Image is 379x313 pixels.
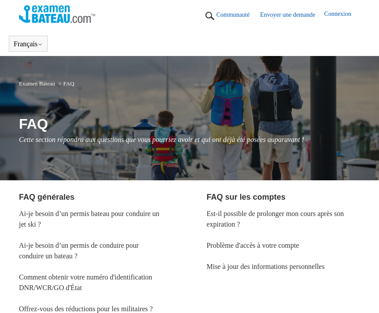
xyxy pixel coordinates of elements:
[324,9,360,22] a: Connexion
[56,80,74,87] li: FAQ
[19,80,56,87] li: Examen Bateau
[207,210,344,228] a: Est-il possible de prolonger mon cours après son expiration ?
[19,80,55,87] a: Examen Bateau
[19,273,152,291] a: Comment obtenir votre numéro d'identification DNR/WCR/GO d'État
[203,9,216,22] img: 01JRG6G2EV3DDNXGW7HNC1VX3K
[19,210,160,228] a: Ai-je besoin d’un permis bateau pour conduire un jet ski ?
[19,113,360,134] h1: FAQ
[207,263,325,270] a: Mise à jour des informations personnelles
[19,242,139,260] a: Ai-je besoin d’un permis de conduire pour conduire un bateau ?
[207,193,286,201] a: FAQ sur les comptes
[14,40,43,48] button: Français
[19,193,74,201] a: FAQ générales
[216,10,258,19] a: Communauté
[19,305,153,313] a: Offrez-vous des réductions pour les militaires ?
[207,242,299,249] a: Problème d'accès à votre compte
[19,5,95,23] img: Page d’accueil du Centre d’aide Examen Bateau
[19,134,360,145] p: Cette section répondra aux questions que vous pourriez avoir et qui ont déjà été posées auparavant !
[260,10,324,19] a: Envoyer une demande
